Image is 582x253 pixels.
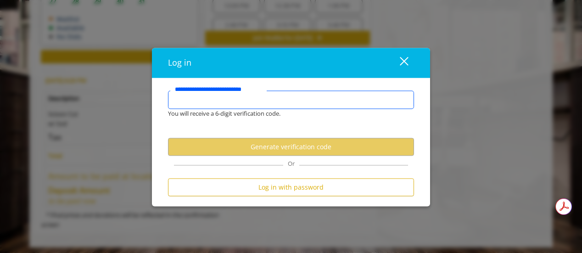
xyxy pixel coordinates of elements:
button: Log in with password [168,179,414,197]
button: Generate verification code [168,138,414,156]
div: You will receive a 6-digit verification code. [161,109,407,119]
span: Or [283,160,299,168]
button: close dialog [383,54,414,73]
div: close dialog [389,56,408,70]
span: Log in [168,57,191,68]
